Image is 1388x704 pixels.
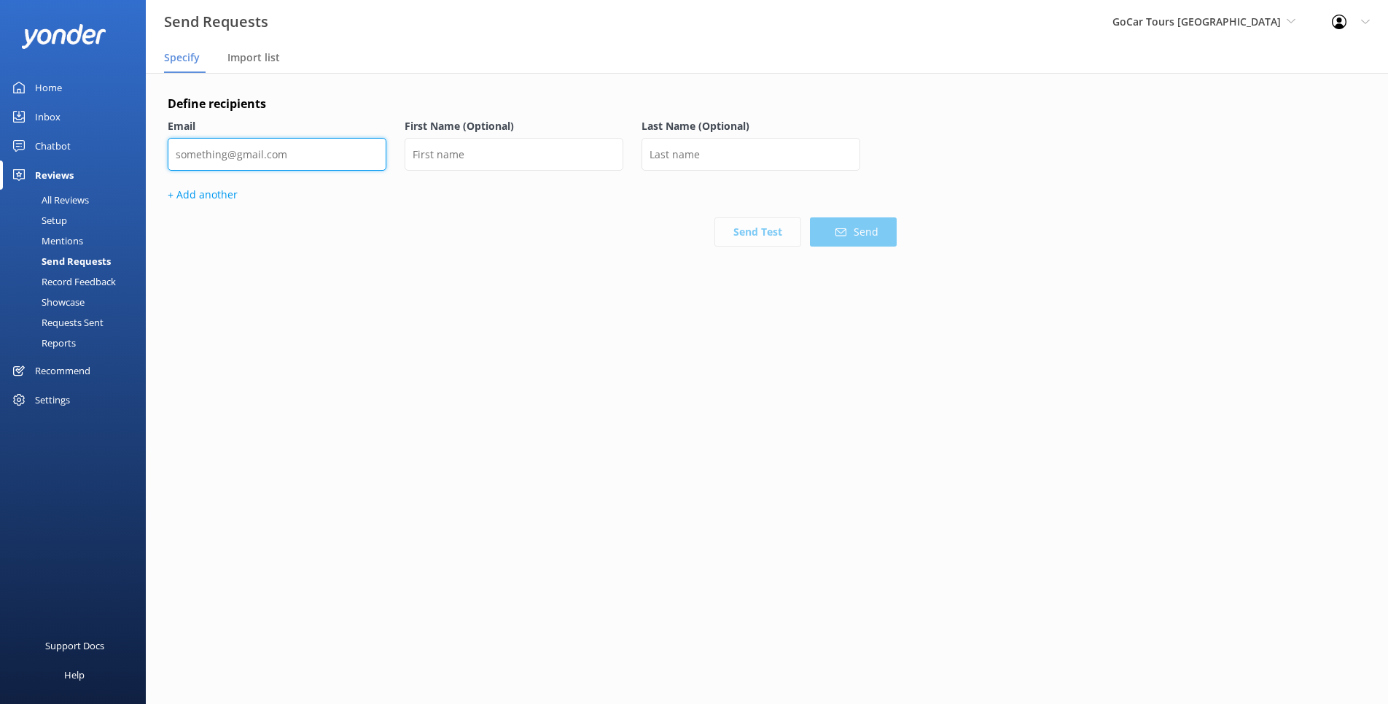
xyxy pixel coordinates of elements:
div: Mentions [9,231,83,251]
div: Settings [35,385,70,414]
a: Send Requests [9,251,146,271]
img: yonder-white-logo.png [22,24,106,48]
label: First Name (Optional) [405,118,623,134]
p: + Add another [168,187,897,203]
input: Last name [642,138,860,171]
a: Mentions [9,231,146,251]
label: Last Name (Optional) [642,118,860,134]
a: Reports [9,333,146,353]
div: Help [64,660,85,689]
a: Requests Sent [9,312,146,333]
div: Reviews [35,160,74,190]
div: Chatbot [35,131,71,160]
div: Setup [9,210,67,231]
a: Record Feedback [9,271,146,292]
div: Showcase [9,292,85,312]
label: Email [168,118,386,134]
div: Support Docs [45,631,104,660]
div: Record Feedback [9,271,116,292]
a: All Reviews [9,190,146,210]
span: GoCar Tours [GEOGRAPHIC_DATA] [1112,15,1281,28]
h3: Send Requests [164,10,268,34]
div: All Reviews [9,190,89,210]
div: Inbox [35,102,61,131]
div: Requests Sent [9,312,104,333]
span: Specify [164,50,200,65]
div: Send Requests [9,251,111,271]
div: Recommend [35,356,90,385]
h4: Define recipients [168,95,897,114]
div: Reports [9,333,76,353]
input: First name [405,138,623,171]
input: something@gmail.com [168,138,386,171]
div: Home [35,73,62,102]
a: Setup [9,210,146,231]
a: Showcase [9,292,146,312]
span: Import list [227,50,280,65]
